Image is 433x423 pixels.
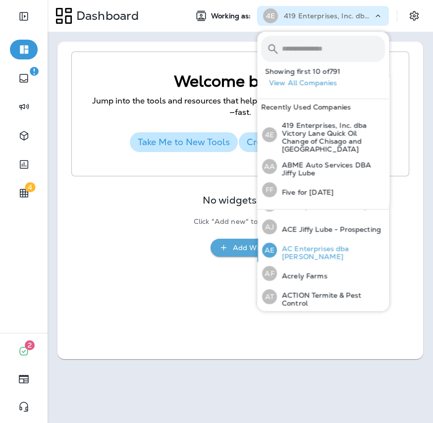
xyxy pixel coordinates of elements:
[277,161,385,177] p: ABME Auto Services DBA Jiffy Lube
[277,121,385,153] p: 419 Enterprises, Inc. dba Victory Lane Quick Oil Change of Chisago and [GEOGRAPHIC_DATA]
[277,245,385,261] p: AC Enterprises dba [PERSON_NAME]
[262,159,277,174] div: AA
[10,6,38,26] button: Expand Sidebar
[211,239,282,257] button: Add Widget
[265,75,389,91] button: View All Companies
[257,262,389,285] button: AFAcrely Farms
[72,8,139,23] p: Dashboard
[257,155,389,178] button: AAABME Auto Services DBA Jiffy Lube
[10,183,38,203] button: 4
[233,242,274,254] div: Add Widget
[194,217,299,226] p: Click "Add new" to get started
[277,272,327,280] p: Acrely Farms
[277,225,381,233] p: ACE Jiffy Lube - Prospecting
[92,72,389,91] h2: Welcome back 👋
[203,196,290,205] p: No widgets added
[257,285,389,309] button: ATACTION Termite & Pest Control
[257,309,389,331] button: ACAffordable Pest Control
[277,203,366,211] p: ACE - [PERSON_NAME]
[211,12,253,20] span: Working as:
[262,127,277,142] div: 4E
[277,291,385,307] p: ACTION Termite & Pest Control
[262,182,277,197] div: FF
[25,340,35,350] span: 2
[10,341,38,361] button: 2
[257,178,389,201] button: FFFive for [DATE]
[25,182,35,192] span: 4
[262,219,277,234] div: AJ
[257,115,389,155] button: 4E419 Enterprises, Inc. dba Victory Lane Quick Oil Change of Chisago and [GEOGRAPHIC_DATA]
[263,8,278,23] div: 4E
[277,188,333,196] p: Five for [DATE]
[257,215,389,238] button: AJACE Jiffy Lube - Prospecting
[130,132,238,152] button: Take Me to New Tools
[284,12,373,20] p: 419 Enterprises, Inc. dba Victory Lane Quick Oil Change of Chisago and [GEOGRAPHIC_DATA]
[257,99,389,115] div: Recently Used Companies
[265,67,389,75] p: Showing first 10 of 791
[262,197,277,211] div: A-
[239,132,349,152] button: Create a New Journey
[405,7,423,25] button: Settings
[257,238,389,262] button: AEAC Enterprises dba [PERSON_NAME]
[92,96,389,118] p: Jump into the tools and resources that help you connect, grow, and get results—fast.
[262,266,277,281] div: AF
[262,289,277,304] div: AT
[262,243,277,258] div: AE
